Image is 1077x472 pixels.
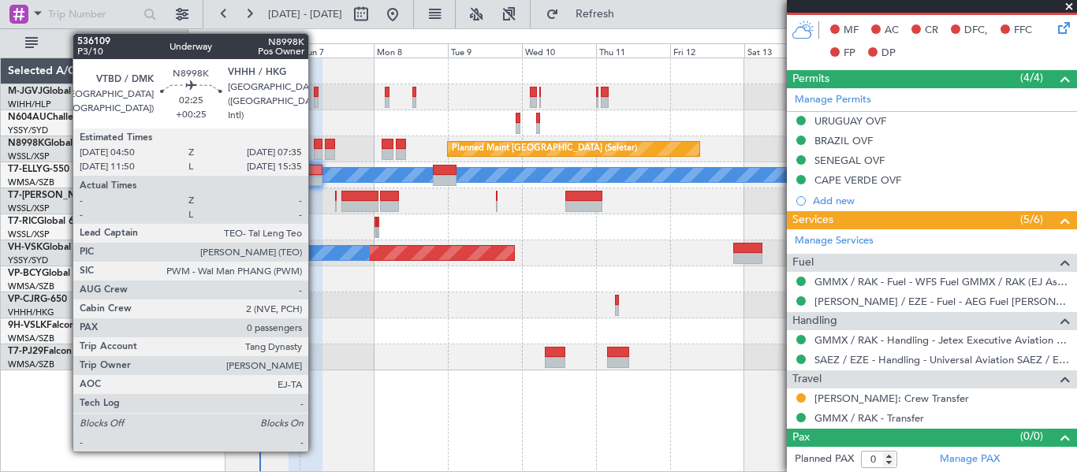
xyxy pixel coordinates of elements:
a: N604AUChallenger 604 [8,113,114,122]
div: CAPE VERDE OVF [814,173,901,187]
a: YSSY/SYD [8,255,48,266]
a: WSSL/XSP [8,229,50,240]
span: (0/0) [1020,428,1043,444]
span: M-JGVJ [8,87,43,96]
span: N604AU [8,113,47,122]
div: URUGUAY OVF [814,114,886,128]
span: VP-BCY [8,269,42,278]
div: Thu 11 [596,43,670,58]
span: AC [885,23,899,39]
a: WMSA/SZB [8,359,54,370]
a: M-JGVJGlobal 5000 [8,87,96,96]
a: T7-[PERSON_NAME]Global 7500 [8,191,153,200]
span: VP-CJR [8,295,40,304]
a: WIHH/HLP [8,98,51,110]
a: [PERSON_NAME] / EZE - Fuel - AEG Fuel [PERSON_NAME] / EZE (EJ Asia Only) [814,295,1069,308]
a: Manage Permits [795,92,871,108]
span: CR [925,23,938,39]
span: MF [844,23,859,39]
a: SAEZ / EZE - Handling - Universal Aviation SAEZ / EZE [814,353,1069,366]
a: N8998KGlobal 6000 [8,139,98,148]
span: 9H-VSLK [8,321,47,330]
button: Refresh [538,2,633,27]
a: [PERSON_NAME]: Crew Transfer [814,392,969,405]
a: T7-PJ29Falcon 7X [8,347,87,356]
a: WMSA/SZB [8,177,54,188]
div: Sat 6 [225,43,300,58]
span: Fuel [792,254,814,272]
span: Permits [792,70,829,88]
div: BRAZIL OVF [814,134,873,147]
span: N8998K [8,139,44,148]
div: SENEGAL OVF [814,154,885,167]
a: VH-VSKGlobal Express XRS [8,243,129,252]
span: FP [844,46,855,61]
span: DFC, [964,23,988,39]
span: DP [881,46,896,61]
span: FFC [1014,23,1032,39]
a: WMSA/SZB [8,281,54,292]
span: Handling [792,312,837,330]
div: Sat 13 [744,43,818,58]
a: VP-BCYGlobal 5000 [8,269,95,278]
div: Fri 12 [670,43,744,58]
a: T7-ELLYG-550 [8,165,69,174]
div: Fri 5 [151,43,225,58]
span: T7-RIC [8,217,37,226]
a: Manage Services [795,233,874,249]
span: T7-PJ29 [8,347,43,356]
a: GMMX / RAK - Handling - Jetex Executive Aviation GMMX / RAK [814,333,1069,347]
span: Refresh [562,9,628,20]
span: (4/4) [1020,69,1043,86]
a: VHHH/HKG [8,307,54,318]
a: VP-CJRG-650 [8,295,67,304]
span: Services [792,211,833,229]
a: GMMX / RAK - Transfer [814,411,924,425]
span: Pax [792,429,810,447]
div: No Crew [189,241,225,265]
span: T7-[PERSON_NAME] [8,191,99,200]
div: Planned Maint [GEOGRAPHIC_DATA] (Seletar) [452,137,637,161]
a: T7-RICGlobal 6000 [8,217,91,226]
input: Trip Number [48,2,139,26]
label: Planned PAX [795,452,854,467]
div: Add new [813,194,1069,207]
a: 9H-VSLKFalcon 7X [8,321,90,330]
a: Manage PAX [940,452,1000,467]
div: Sun 7 [300,43,374,58]
button: All Aircraft [17,31,171,56]
a: YSSY/SYD [8,125,48,136]
a: WSSL/XSP [8,151,50,162]
a: WMSA/SZB [8,333,54,344]
span: (5/6) [1020,211,1043,228]
span: [DATE] - [DATE] [268,7,342,21]
div: Mon 8 [374,43,448,58]
a: GMMX / RAK - Fuel - WFS Fuel GMMX / RAK (EJ Asia Only) [814,275,1069,288]
span: Travel [792,370,822,388]
span: T7-ELLY [8,165,43,174]
a: WSSL/XSP [8,203,50,214]
div: Wed 10 [522,43,596,58]
span: All Aircraft [41,38,166,49]
span: VH-VSK [8,243,43,252]
div: Tue 9 [448,43,522,58]
div: [DATE] [191,32,218,45]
